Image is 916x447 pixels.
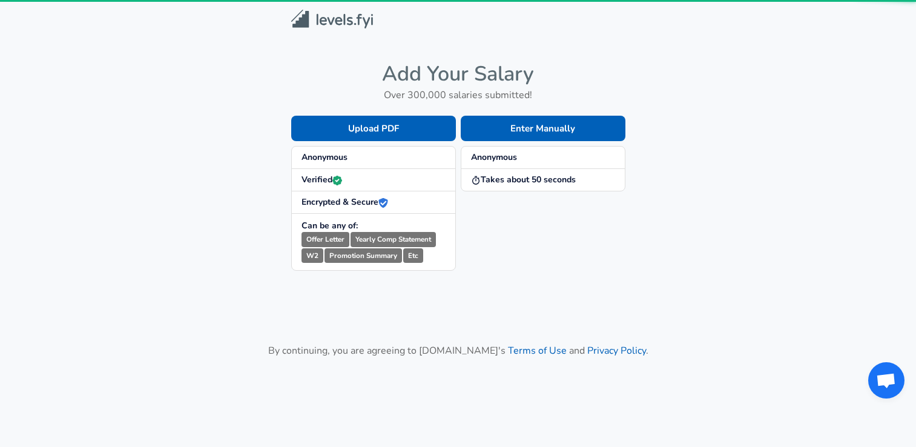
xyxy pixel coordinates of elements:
[403,248,423,263] small: Etc
[291,116,456,141] button: Upload PDF
[587,344,646,357] a: Privacy Policy
[291,87,625,104] h6: Over 300,000 salaries submitted!
[291,10,373,28] img: Levels.fyi
[301,196,388,208] strong: Encrypted & Secure
[508,344,567,357] a: Terms of Use
[868,362,904,399] a: Open chat
[351,232,436,247] small: Yearly Comp Statement
[325,248,402,263] small: Promotion Summary
[301,232,349,247] small: Offer Letter
[301,174,342,185] strong: Verified
[471,151,517,163] strong: Anonymous
[471,174,576,185] strong: Takes about 50 seconds
[301,248,323,263] small: W2
[301,151,348,163] strong: Anonymous
[291,61,625,87] h4: Add Your Salary
[301,220,358,231] strong: Can be any of:
[461,116,625,141] button: Enter Manually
